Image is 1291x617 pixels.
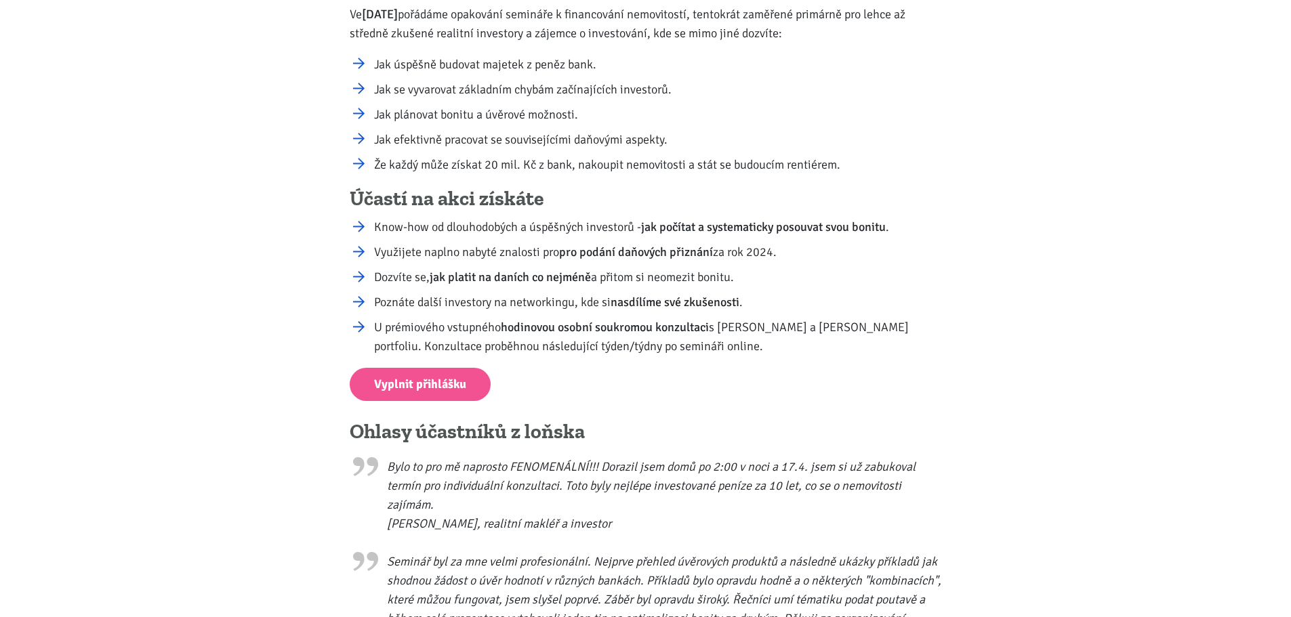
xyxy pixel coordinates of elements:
[350,450,941,533] blockquote: Bylo to pro mě naprosto FENOMENÁLNÍ!!! Dorazil jsem domů po 2:00 v noci a 17.4. jsem si už zabuko...
[374,155,941,174] li: Že každý může získat 20 mil. Kč z bank, nakoupit nemovitosti a stát se budoucím rentiérem.
[374,55,941,74] li: Jak úspěšně budovat majetek z peněz bank.
[350,186,941,212] h4: Účastí na akci získáte
[430,270,591,284] b: jak platit na daních co nejméně
[611,295,739,310] b: nasdílíme své zkušenosti
[350,419,941,445] h4: Ohlasy účastníků z loňska
[374,105,941,124] li: Jak plánovat bonitu a úvěrové možnosti.
[641,219,886,234] b: jak počítat a systematicky posouvat svou bonitu
[501,320,709,335] b: hodinovou osobní soukromou konzultaci
[374,242,941,261] li: Využijete naplno nabyté znalosti pro za rok 2024.
[374,217,941,236] li: Know-how od dlouhodobých a úspěšných investorů - .
[559,244,713,259] b: pro podání daňových přiznání
[374,293,941,312] li: Poznáte další investory na networkingu, kde si .
[374,80,941,99] li: Jak se vyvarovat základním chybám začínajících investorů.
[362,7,398,22] strong: [DATE]
[350,5,941,43] p: Ve pořádáme opakování semináře k financování nemovitostí, tentokrát zaměřené primárně pro lehce a...
[374,130,941,149] li: Jak efektivně pracovat se souvisejícími daňovými aspekty.
[350,368,491,401] a: Vyplnit přihlášku
[374,268,941,286] li: Dozvíte se, a přitom si neomezit bonitu.
[374,318,941,356] li: U prémiového vstupného s [PERSON_NAME] a [PERSON_NAME] portfoliu. Konzultace proběhnou následujíc...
